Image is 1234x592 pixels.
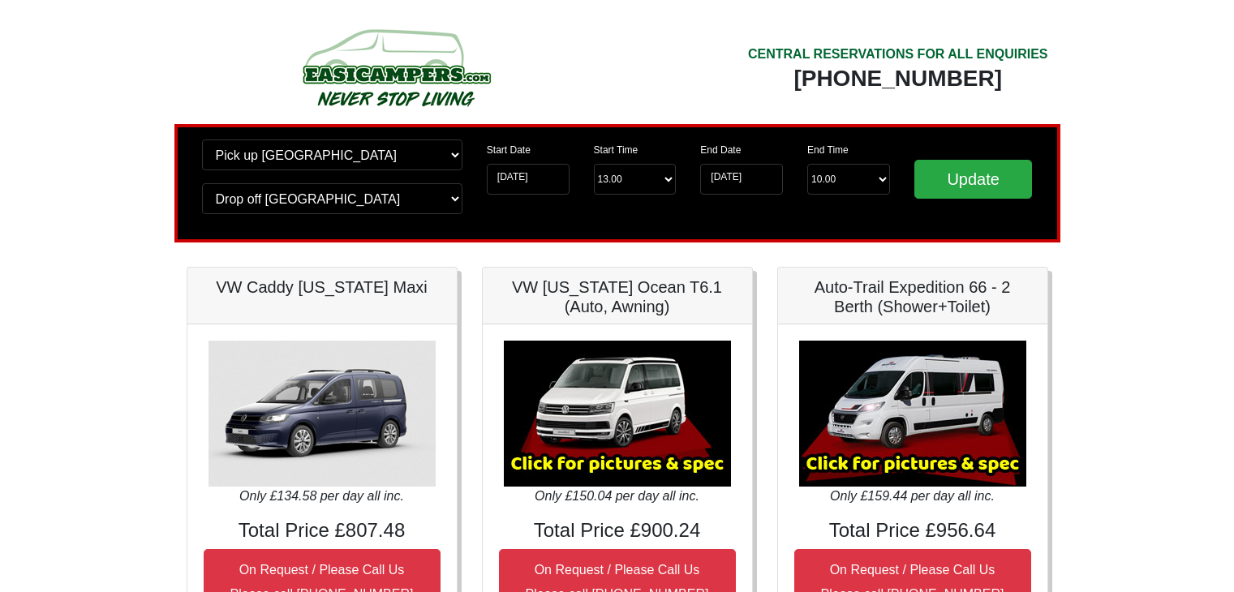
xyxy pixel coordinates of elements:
i: Only £159.44 per day all inc. [830,489,995,503]
i: Only £134.58 per day all inc. [239,489,404,503]
i: Only £150.04 per day all inc. [535,489,699,503]
div: [PHONE_NUMBER] [748,64,1048,93]
label: End Time [807,143,849,157]
h5: VW Caddy [US_STATE] Maxi [204,277,441,297]
h4: Total Price £807.48 [204,519,441,543]
label: End Date [700,143,741,157]
h4: Total Price £900.24 [499,519,736,543]
input: Return Date [700,164,783,195]
img: VW Caddy California Maxi [209,341,436,487]
h4: Total Price £956.64 [794,519,1031,543]
img: campers-checkout-logo.png [242,23,550,112]
div: CENTRAL RESERVATIONS FOR ALL ENQUIRIES [748,45,1048,64]
h5: Auto-Trail Expedition 66 - 2 Berth (Shower+Toilet) [794,277,1031,316]
input: Update [914,160,1033,199]
label: Start Date [487,143,531,157]
img: VW California Ocean T6.1 (Auto, Awning) [504,341,731,487]
h5: VW [US_STATE] Ocean T6.1 (Auto, Awning) [499,277,736,316]
img: Auto-Trail Expedition 66 - 2 Berth (Shower+Toilet) [799,341,1026,487]
input: Start Date [487,164,570,195]
label: Start Time [594,143,638,157]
